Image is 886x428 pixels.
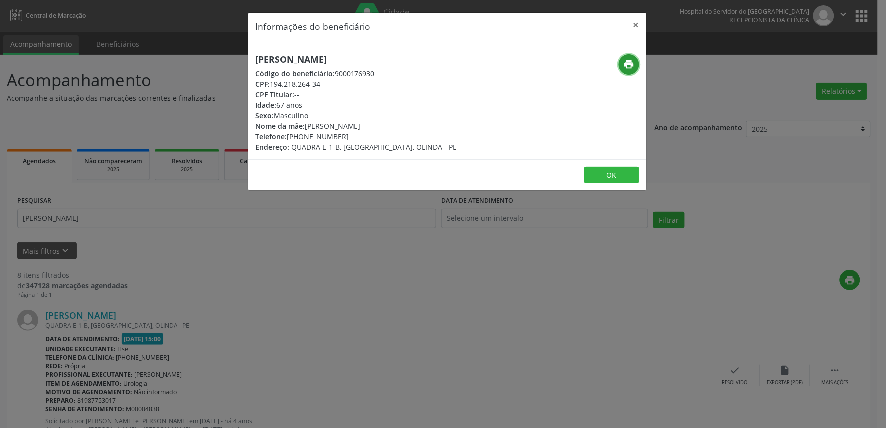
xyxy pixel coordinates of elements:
[255,69,335,78] span: Código do beneficiário:
[255,121,305,131] span: Nome da mãe:
[291,142,457,152] span: QUADRA E-1-B, [GEOGRAPHIC_DATA], OLINDA - PE
[255,121,457,131] div: [PERSON_NAME]
[255,89,457,100] div: --
[255,100,276,110] span: Idade:
[255,90,294,99] span: CPF Titular:
[255,20,370,33] h5: Informações do beneficiário
[584,167,639,184] button: OK
[255,111,274,120] span: Sexo:
[255,68,457,79] div: 9000176930
[255,142,289,152] span: Endereço:
[255,110,457,121] div: Masculino
[255,54,457,65] h5: [PERSON_NAME]
[255,132,287,141] span: Telefone:
[255,79,457,89] div: 194.218.264-34
[624,59,635,70] i: print
[626,13,646,37] button: Close
[255,79,270,89] span: CPF:
[619,54,639,75] button: print
[255,100,457,110] div: 67 anos
[255,131,457,142] div: [PHONE_NUMBER]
